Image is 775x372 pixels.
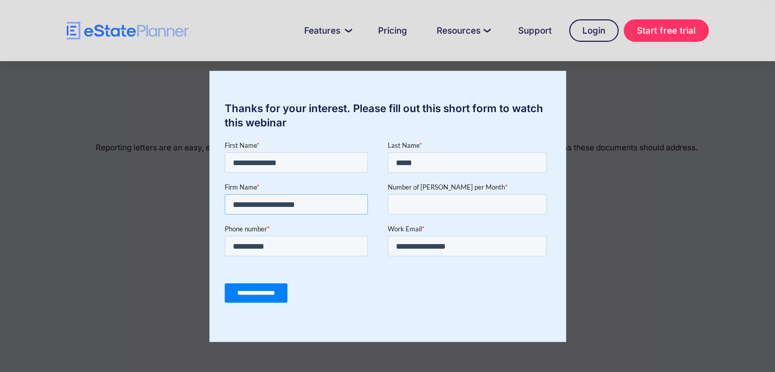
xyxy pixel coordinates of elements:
[292,20,361,41] a: Features
[67,22,189,40] a: home
[366,20,419,41] a: Pricing
[424,20,501,41] a: Resources
[225,140,551,311] iframe: Form 0
[506,20,564,41] a: Support
[209,101,566,130] div: Thanks for your interest. Please fill out this short form to watch this webinar
[624,19,709,42] a: Start free trial
[569,19,619,42] a: Login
